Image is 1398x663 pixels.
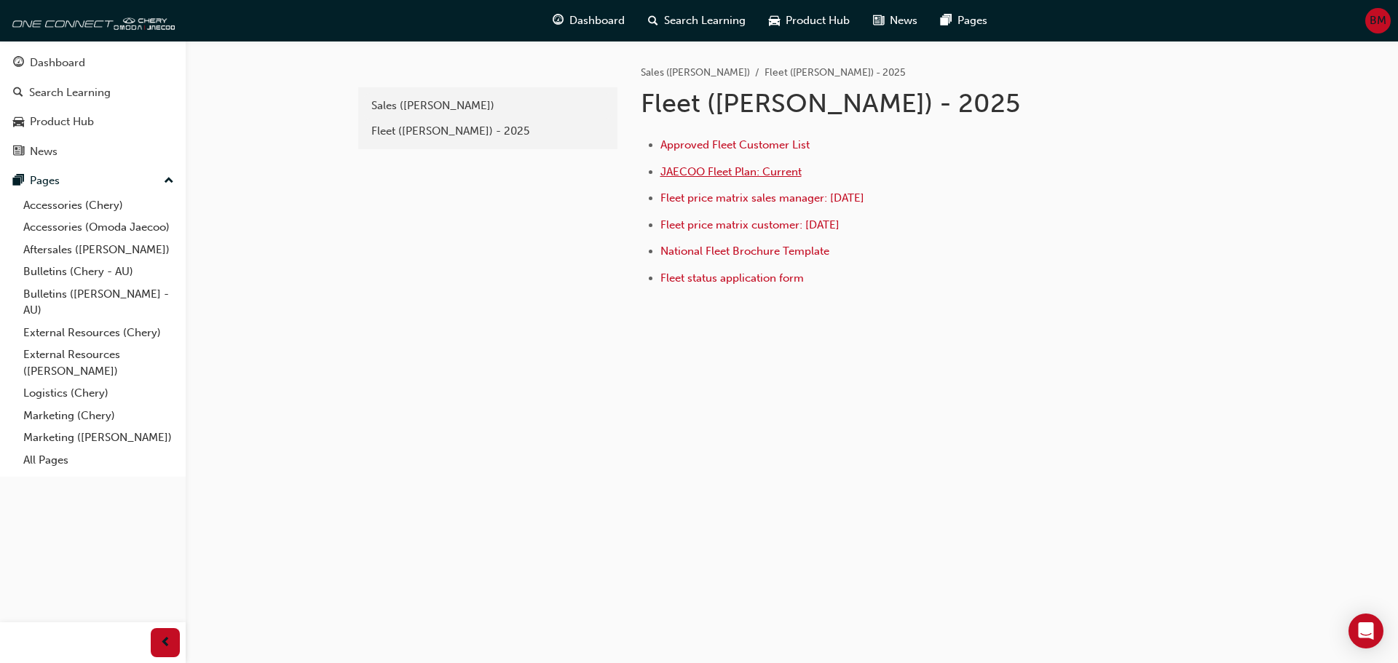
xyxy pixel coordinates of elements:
a: Logistics (Chery) [17,382,180,405]
span: Pages [957,12,987,29]
a: National Fleet Brochure Template [660,245,829,258]
span: Search Learning [664,12,746,29]
a: News [6,138,180,165]
a: Dashboard [6,49,180,76]
a: Product Hub [6,108,180,135]
div: Dashboard [30,55,85,71]
a: Fleet ([PERSON_NAME]) - 2025 [364,119,612,144]
a: Bulletins (Chery - AU) [17,261,180,283]
a: Approved Fleet Customer List [660,138,810,151]
div: Sales ([PERSON_NAME]) [371,98,604,114]
a: car-iconProduct Hub [757,6,861,36]
a: news-iconNews [861,6,929,36]
a: Marketing ([PERSON_NAME]) [17,426,180,449]
div: Open Intercom Messenger [1348,614,1383,648]
span: pages-icon [941,12,952,30]
span: Dashboard [569,12,625,29]
a: Accessories (Omoda Jaecoo) [17,216,180,239]
span: search-icon [648,12,658,30]
a: JAECOO Fleet Plan: Current [660,165,802,178]
button: DashboardSearch LearningProduct HubNews [6,47,180,167]
h1: Fleet ([PERSON_NAME]) - 2025 [641,87,1118,119]
div: Fleet ([PERSON_NAME]) - 2025 [371,123,604,140]
img: oneconnect [7,6,175,35]
li: Fleet ([PERSON_NAME]) - 2025 [765,65,906,82]
a: Sales ([PERSON_NAME]) [364,93,612,119]
a: guage-iconDashboard [541,6,636,36]
span: car-icon [769,12,780,30]
a: Sales ([PERSON_NAME]) [641,66,750,79]
div: News [30,143,58,160]
a: Fleet status application form [660,271,804,285]
a: Bulletins ([PERSON_NAME] - AU) [17,283,180,322]
a: Accessories (Chery) [17,194,180,217]
span: news-icon [873,12,884,30]
button: Pages [6,167,180,194]
span: news-icon [13,146,24,159]
span: prev-icon [160,634,171,652]
span: guage-icon [553,12,564,30]
span: pages-icon [13,175,24,188]
a: Marketing (Chery) [17,405,180,427]
a: Fleet price matrix sales manager: [DATE] [660,191,864,205]
a: pages-iconPages [929,6,999,36]
span: BM [1370,12,1386,29]
span: News [890,12,917,29]
a: Aftersales ([PERSON_NAME]) [17,239,180,261]
a: Fleet price matrix customer: [DATE] [660,218,840,231]
button: BM [1365,8,1391,33]
span: car-icon [13,116,24,129]
span: guage-icon [13,57,24,70]
a: External Resources ([PERSON_NAME]) [17,344,180,382]
div: Pages [30,172,60,189]
a: All Pages [17,449,180,472]
a: External Resources (Chery) [17,322,180,344]
a: Search Learning [6,79,180,106]
div: Product Hub [30,114,94,130]
a: search-iconSearch Learning [636,6,757,36]
span: search-icon [13,87,23,100]
span: Product Hub [786,12,850,29]
div: Search Learning [29,84,111,101]
span: up-icon [164,172,174,191]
